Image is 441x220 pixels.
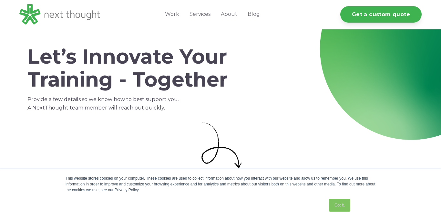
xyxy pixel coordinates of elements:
[27,44,228,92] span: Let’s Innovate Your Training - Together
[19,4,100,25] img: LG - NextThought Logo
[340,6,422,23] a: Get a custom quote
[201,122,242,169] img: Small curly arrow
[27,96,179,102] span: Provide a few details so we know how to best support you.
[66,175,375,193] div: This website stores cookies on your computer. These cookies are used to collect information about...
[329,199,350,212] a: Got it.
[27,105,165,111] span: A NextThought team member will reach out quickly.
